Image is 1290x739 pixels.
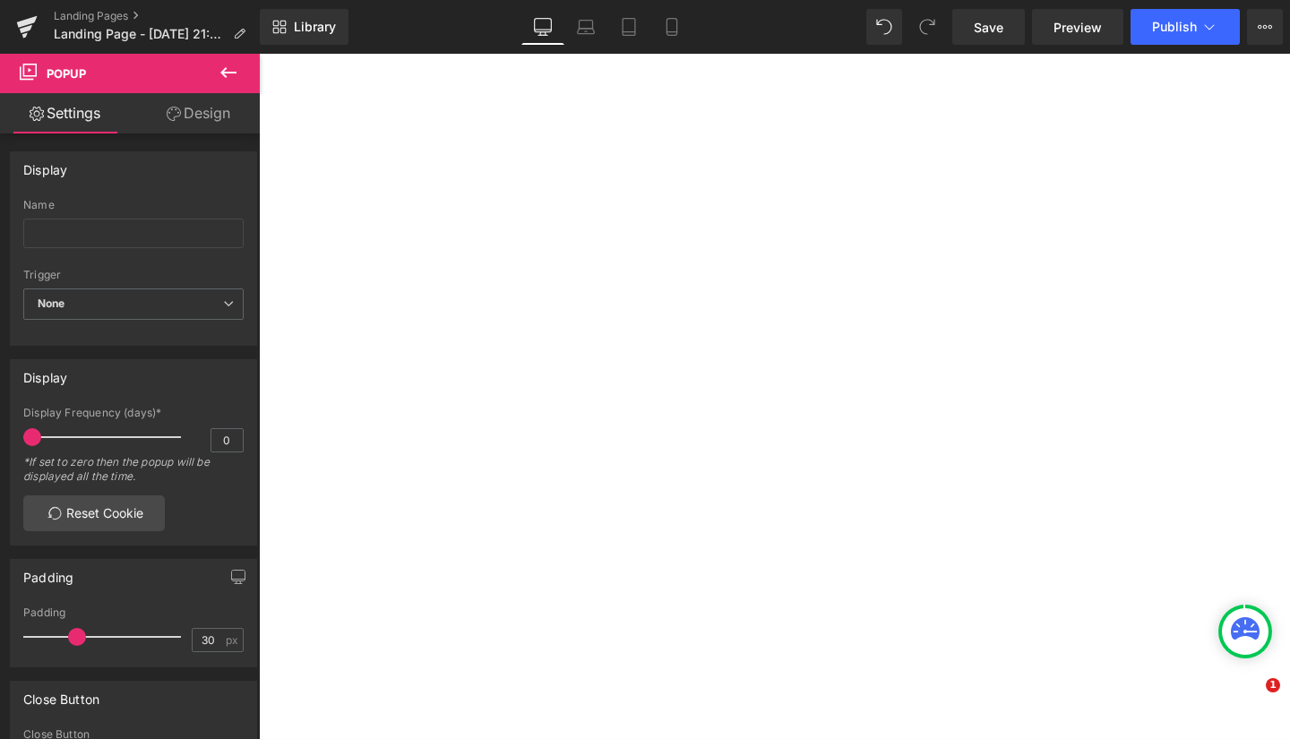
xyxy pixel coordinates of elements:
[23,199,244,211] div: Name
[1229,678,1272,721] iframe: Intercom live chat
[564,9,607,45] a: Laptop
[1152,20,1197,34] span: Publish
[650,9,693,45] a: Mobile
[1266,678,1280,692] span: 1
[23,407,244,419] div: Display Frequency (days)*
[133,93,263,133] a: Design
[1053,18,1102,37] span: Preview
[23,606,244,619] div: Padding
[23,495,165,531] a: Reset Cookie
[866,9,902,45] button: Undo
[23,269,244,281] div: Trigger
[54,9,260,23] a: Landing Pages
[260,9,348,45] a: New Library
[54,27,226,41] span: Landing Page - [DATE] 21:49:56
[1032,9,1123,45] a: Preview
[23,455,244,495] div: *If set to zero then the popup will be displayed all the time.​
[23,682,99,707] div: Close Button
[294,19,336,35] span: Library
[521,9,564,45] a: Desktop
[1247,9,1283,45] button: More
[909,9,945,45] button: Redo
[23,560,73,585] div: Padding
[47,66,86,81] span: Popup
[23,360,67,385] div: Display
[607,9,650,45] a: Tablet
[1131,9,1240,45] button: Publish
[38,296,65,310] b: None
[974,18,1003,37] span: Save
[23,152,67,177] div: Display
[226,634,241,646] span: px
